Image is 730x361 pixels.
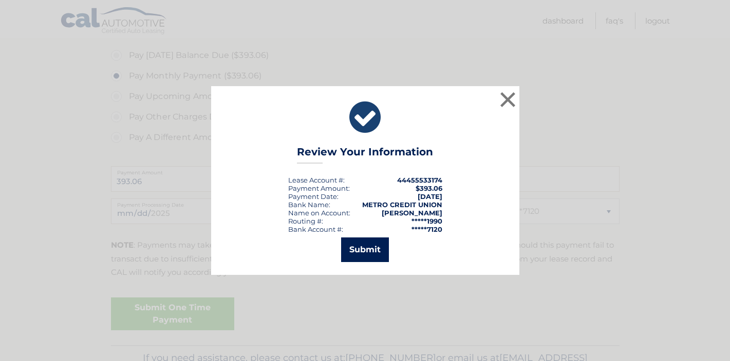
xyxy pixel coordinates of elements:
[288,192,337,200] span: Payment Date
[288,209,350,217] div: Name on Account:
[382,209,442,217] strong: [PERSON_NAME]
[288,225,343,233] div: Bank Account #:
[416,184,442,192] span: $393.06
[288,184,350,192] div: Payment Amount:
[418,192,442,200] span: [DATE]
[498,89,518,110] button: ×
[341,237,389,262] button: Submit
[288,192,339,200] div: :
[397,176,442,184] strong: 44455533174
[288,200,330,209] div: Bank Name:
[362,200,442,209] strong: METRO CREDIT UNION
[297,146,433,164] h3: Review Your Information
[288,176,345,184] div: Lease Account #:
[288,217,323,225] div: Routing #:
